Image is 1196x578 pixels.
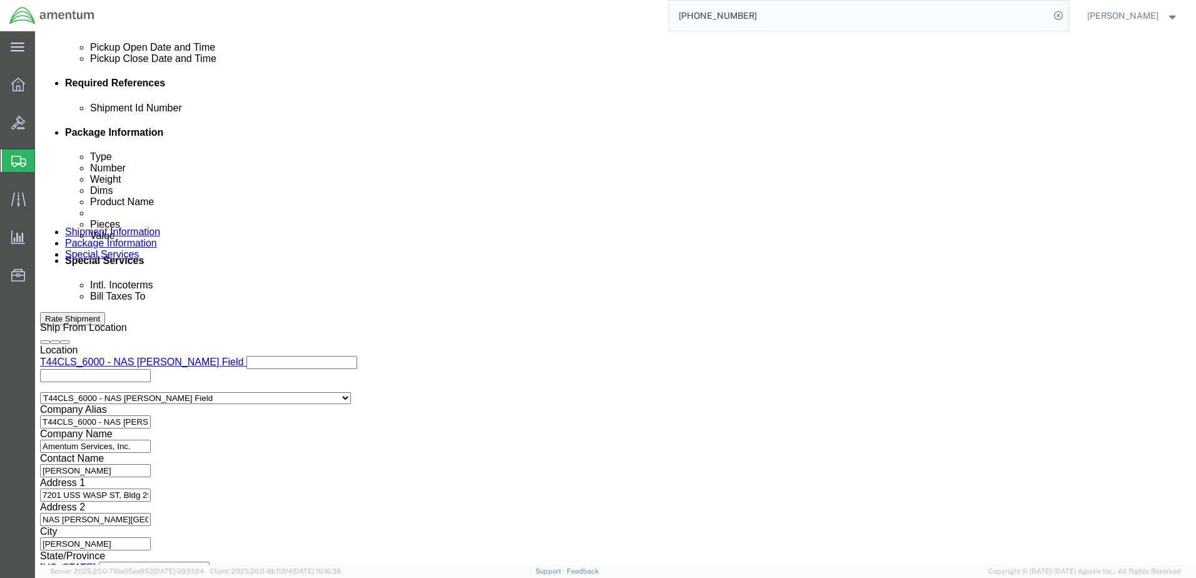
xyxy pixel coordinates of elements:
[669,1,1050,31] input: Search for shipment number, reference number
[567,567,599,575] a: Feedback
[1087,9,1158,23] span: Betty Fuller
[50,567,204,575] span: Server: 2025.20.0-710e05ee653
[292,567,341,575] span: [DATE] 10:16:38
[535,567,567,575] a: Support
[210,567,341,575] span: Client: 2025.20.0-8b113f4
[988,566,1181,577] span: Copyright © [DATE]-[DATE] Agistix Inc., All Rights Reserved
[9,6,95,25] img: logo
[1087,8,1179,23] button: [PERSON_NAME]
[153,567,204,575] span: [DATE] 09:51:04
[35,31,1196,565] iframe: FS Legacy Container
